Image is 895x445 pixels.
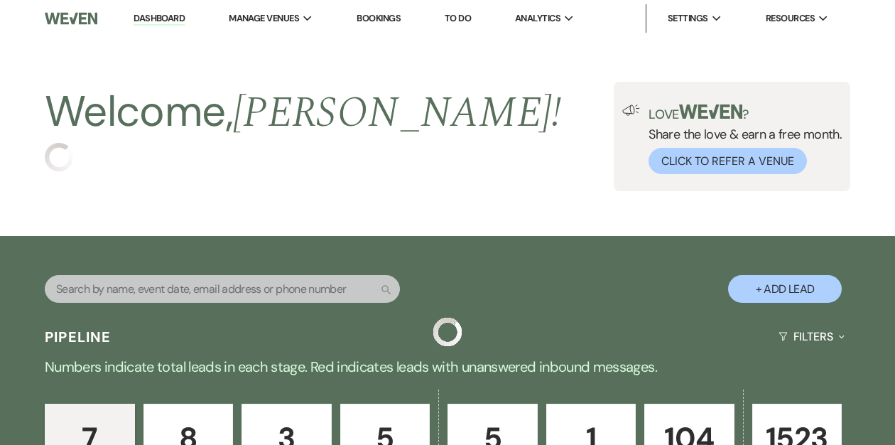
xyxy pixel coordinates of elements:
span: Settings [668,11,708,26]
p: Love ? [649,104,842,121]
img: loading spinner [433,318,462,346]
input: Search by name, event date, email address or phone number [45,275,400,303]
span: Analytics [515,11,560,26]
button: Click to Refer a Venue [649,148,807,174]
span: Resources [766,11,815,26]
a: Bookings [357,12,401,24]
h3: Pipeline [45,327,112,347]
img: weven-logo-green.svg [679,104,742,119]
div: Share the love & earn a free month. [640,104,842,174]
a: To Do [445,12,471,24]
a: Dashboard [134,12,185,26]
img: loading spinner [45,143,73,171]
img: loud-speaker-illustration.svg [622,104,640,116]
h2: Welcome, [45,82,561,143]
span: Manage Venues [229,11,299,26]
span: [PERSON_NAME] ! [233,80,561,146]
button: Filters [773,318,850,355]
button: + Add Lead [728,275,842,303]
img: Weven Logo [45,4,97,33]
